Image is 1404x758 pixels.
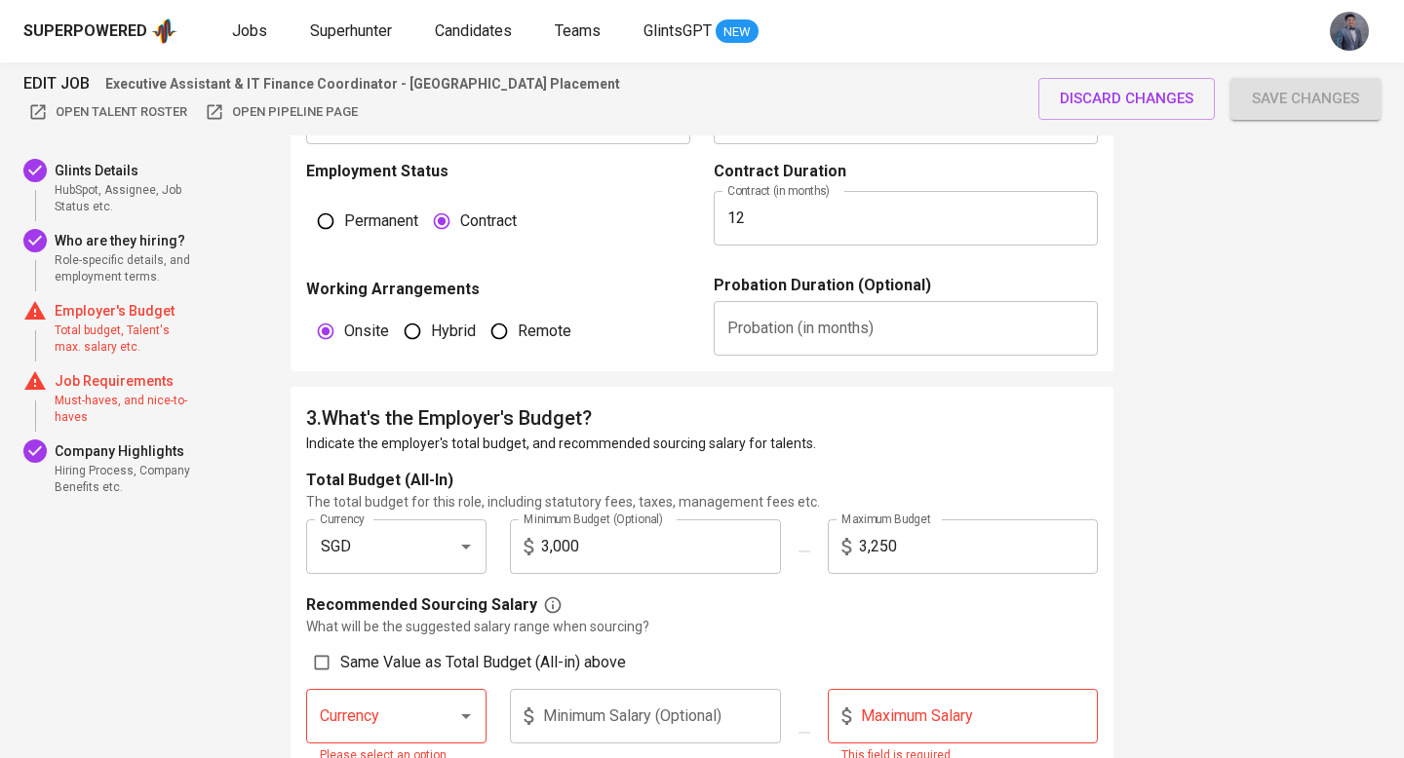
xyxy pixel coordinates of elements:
span: Same Value as Total Budget (All-in) above [340,651,626,674]
p: What will be the suggested salary range when sourcing? [306,617,1098,636]
p: Employment Status [306,160,448,183]
p: Total Budget (All-In) [306,469,453,492]
span: EDIT JOB [23,70,90,97]
span: Hiring Process, Company Benefits etc. [55,463,195,496]
button: Save changes [1230,78,1381,119]
span: GlintsGPT [643,21,712,40]
p: Probation Duration (Optional) [714,274,1098,297]
button: Open Talent Roster [23,97,192,128]
span: Role-specific details, and employment terms. [55,252,195,285]
p: Working Arrangements [306,278,690,301]
p: The total budget for this role, including statutory fees, taxes, management fees etc. [306,492,1098,512]
span: Open Pipeline Page [205,101,358,124]
p: Glints Details [55,161,195,180]
button: Open Pipeline Page [200,97,363,128]
span: Contract [460,209,517,233]
a: Jobs [232,19,271,44]
a: GlintsGPT NEW [643,19,759,44]
span: Remote [518,320,571,343]
span: Total budget, Talent's max. salary etc. [55,322,195,356]
a: Superpoweredapp logo [23,17,177,46]
a: Teams [555,19,604,44]
p: Company Highlights [55,441,195,461]
span: Onsite [344,320,389,343]
a: Superhunter [310,19,396,44]
span: HubSpot, Assignee, Job Status etc. [55,182,195,215]
p: Contract Duration [714,160,846,183]
div: Superpowered [23,20,147,43]
span: NEW [716,22,759,42]
img: jhon@glints.com [1330,12,1369,51]
img: app logo [151,17,177,46]
span: Must-haves, and nice-to-haves [55,393,195,426]
span: Open Talent Roster [28,101,187,124]
span: 3 . [306,406,322,430]
h6: What's the Employer's Budget? [306,402,1098,434]
span: Save changes [1252,86,1359,111]
button: discard changes [1038,78,1215,119]
p: Recommended Sourcing Salary [306,593,537,617]
span: Superhunter [310,21,392,40]
a: Candidates [435,19,516,44]
span: Candidates [435,21,512,40]
p: Job Requirements [55,371,195,391]
button: Open [452,533,480,560]
p: Indicate the employer's total budget, and recommended sourcing salary for talents. [306,434,1098,453]
p: Who are they hiring? [55,231,195,250]
p: Employer's Budget [55,301,195,321]
span: Permanent [344,209,418,233]
span: Teams [555,21,601,40]
p: Executive Assistant & IT Finance Coordinator - [GEOGRAPHIC_DATA] Placement [105,74,620,94]
span: Hybrid [431,320,476,343]
button: Open [452,702,480,730]
span: Jobs [232,21,267,40]
span: discard changes [1060,86,1193,111]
